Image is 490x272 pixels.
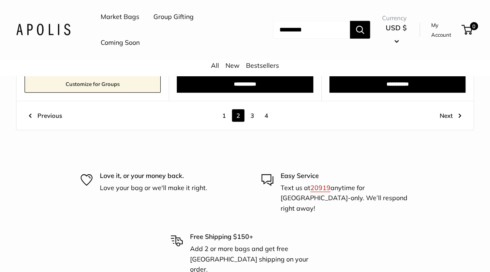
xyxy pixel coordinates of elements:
a: 0 [462,25,472,35]
span: Currency [382,13,410,24]
img: Apolis [16,24,70,36]
a: Next [440,109,461,122]
button: USD $ [382,21,410,47]
a: Group Gifting [153,11,194,23]
p: Love your bag or we'll make it right. [100,183,207,193]
iframe: Sign Up via Text for Offers [6,241,86,266]
span: 2 [232,109,244,122]
span: USD $ [385,23,406,32]
a: Customize for Groups [25,75,161,93]
p: Text us at anytime for [GEOGRAPHIC_DATA]-only. We’ll respond right away! [281,183,410,214]
input: Search... [273,21,350,39]
a: New [225,61,240,69]
a: Bestsellers [246,61,279,69]
p: Easy Service [281,171,410,181]
a: 1 [218,109,230,122]
button: Search [350,21,370,39]
a: Previous [29,109,62,122]
a: My Account [431,20,459,40]
a: Market Bags [101,11,139,23]
a: Coming Soon [101,37,140,49]
a: 20919 [310,184,331,192]
a: All [211,61,219,69]
a: 4 [260,109,273,122]
p: Free Shipping $150+ [190,232,319,242]
p: Love it, or your money back. [100,171,207,181]
span: 0 [470,22,478,30]
a: 3 [246,109,258,122]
